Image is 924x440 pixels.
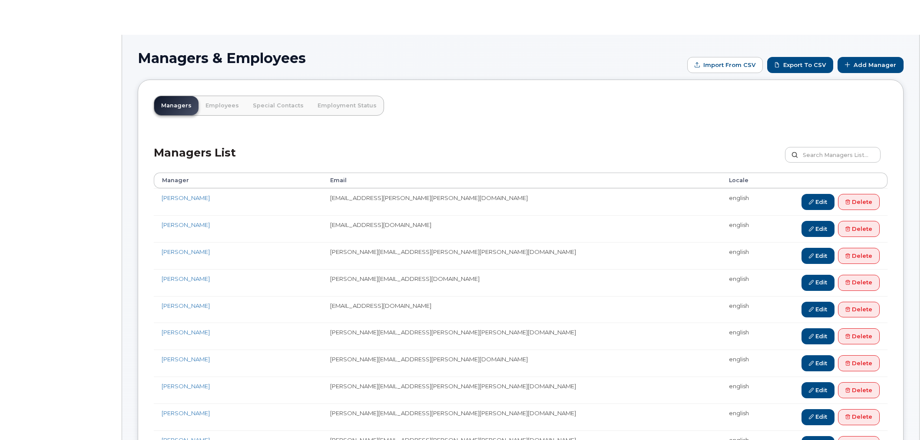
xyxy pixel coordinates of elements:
[322,377,721,403] td: [PERSON_NAME][EMAIL_ADDRESS][PERSON_NAME][PERSON_NAME][DOMAIN_NAME]
[721,215,767,242] td: english
[162,302,210,309] a: [PERSON_NAME]
[162,194,210,201] a: [PERSON_NAME]
[322,269,721,296] td: [PERSON_NAME][EMAIL_ADDRESS][DOMAIN_NAME]
[838,409,880,425] a: Delete
[838,221,880,237] a: Delete
[838,57,904,73] a: Add Manager
[801,275,835,291] a: Edit
[838,355,880,371] a: Delete
[838,194,880,210] a: Delete
[838,248,880,264] a: Delete
[721,296,767,323] td: english
[801,355,835,371] a: Edit
[838,382,880,398] a: Delete
[154,173,322,188] th: Manager
[801,328,835,344] a: Edit
[322,242,721,269] td: [PERSON_NAME][EMAIL_ADDRESS][PERSON_NAME][PERSON_NAME][DOMAIN_NAME]
[801,382,835,398] a: Edit
[311,96,384,115] a: Employment Status
[322,215,721,242] td: [EMAIL_ADDRESS][DOMAIN_NAME]
[162,248,210,255] a: [PERSON_NAME]
[801,409,835,425] a: Edit
[322,296,721,323] td: [EMAIL_ADDRESS][DOMAIN_NAME]
[138,50,683,66] h1: Managers & Employees
[162,275,210,282] a: [PERSON_NAME]
[721,377,767,403] td: english
[838,328,880,344] a: Delete
[162,329,210,336] a: [PERSON_NAME]
[801,221,835,237] a: Edit
[199,96,246,115] a: Employees
[721,350,767,377] td: english
[767,57,833,73] a: Export to CSV
[322,323,721,350] td: [PERSON_NAME][EMAIL_ADDRESS][PERSON_NAME][PERSON_NAME][DOMAIN_NAME]
[246,96,311,115] a: Special Contacts
[801,248,835,264] a: Edit
[721,323,767,350] td: english
[838,302,880,318] a: Delete
[721,403,767,430] td: english
[801,302,835,318] a: Edit
[162,221,210,228] a: [PERSON_NAME]
[162,383,210,390] a: [PERSON_NAME]
[162,410,210,417] a: [PERSON_NAME]
[721,173,767,188] th: Locale
[154,96,199,115] a: Managers
[721,242,767,269] td: english
[838,275,880,291] a: Delete
[322,188,721,215] td: [EMAIL_ADDRESS][PERSON_NAME][PERSON_NAME][DOMAIN_NAME]
[154,147,236,173] h2: Managers List
[322,173,721,188] th: Email
[162,356,210,363] a: [PERSON_NAME]
[687,57,763,73] form: Import from CSV
[801,194,835,210] a: Edit
[322,403,721,430] td: [PERSON_NAME][EMAIL_ADDRESS][PERSON_NAME][PERSON_NAME][DOMAIN_NAME]
[322,350,721,377] td: [PERSON_NAME][EMAIL_ADDRESS][PERSON_NAME][DOMAIN_NAME]
[721,269,767,296] td: english
[721,188,767,215] td: english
